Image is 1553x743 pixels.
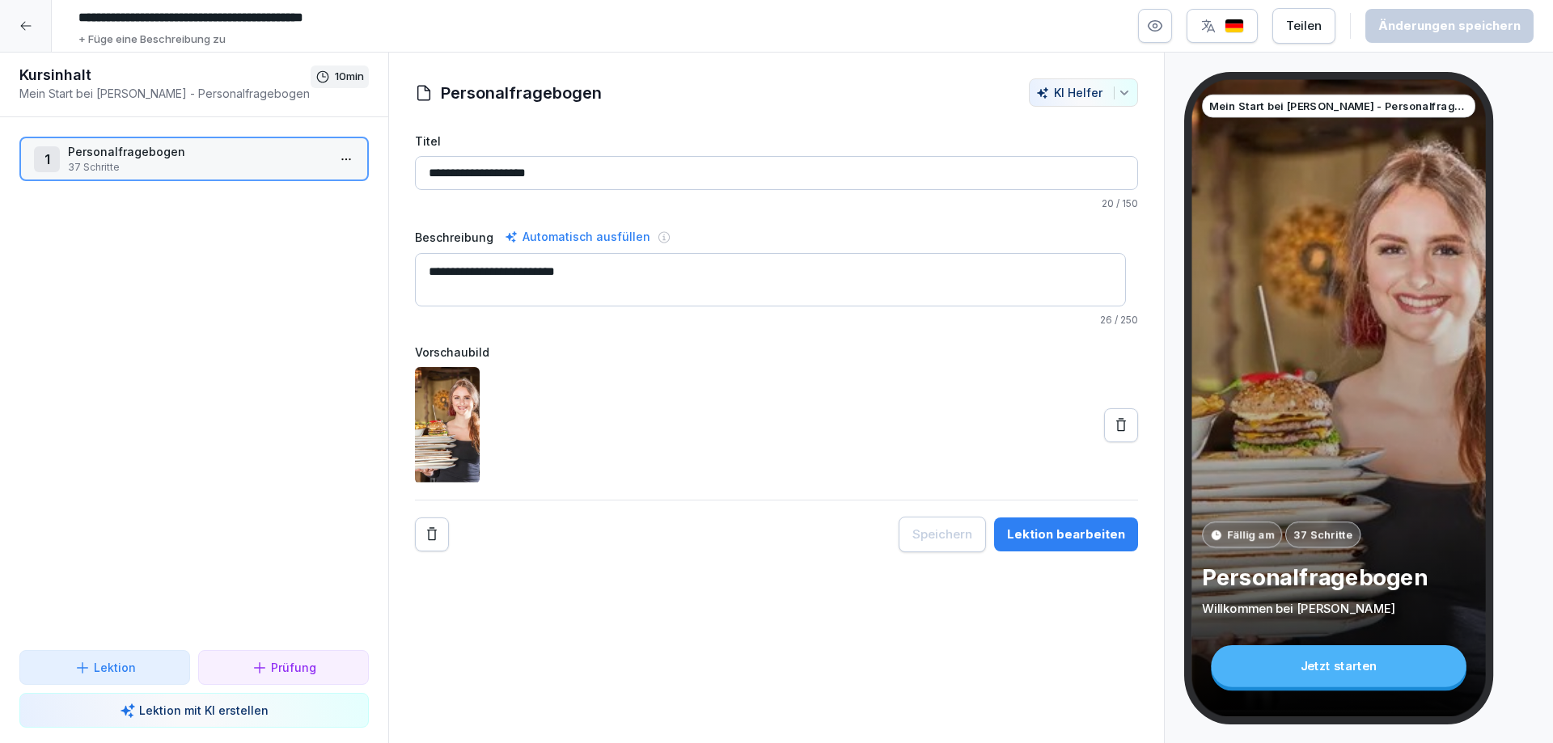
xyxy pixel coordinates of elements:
[1202,563,1475,591] p: Personalfragebogen
[139,702,269,719] p: Lektion mit KI erstellen
[94,659,136,676] p: Lektion
[1378,17,1521,35] div: Änderungen speichern
[1211,645,1466,687] div: Jetzt starten
[34,146,60,172] div: 1
[1029,78,1138,107] button: KI Helfer
[1227,527,1274,542] p: Fällig am
[335,69,364,85] p: 10 min
[1100,314,1112,326] span: 26
[19,65,311,85] h1: Kursinhalt
[912,526,972,543] div: Speichern
[1036,86,1131,99] div: KI Helfer
[1007,526,1125,543] div: Lektion bearbeiten
[19,693,369,728] button: Lektion mit KI erstellen
[1272,8,1335,44] button: Teilen
[19,650,190,685] button: Lektion
[1293,527,1352,542] p: 37 Schritte
[415,229,493,246] label: Beschreibung
[441,81,602,105] h1: Personalfragebogen
[1286,17,1322,35] div: Teilen
[1225,19,1244,34] img: de.svg
[271,659,316,676] p: Prüfung
[19,137,369,181] div: 1Personalfragebogen37 Schritte
[415,344,1138,361] label: Vorschaubild
[994,517,1138,551] button: Lektion bearbeiten
[415,313,1138,327] p: / 250
[198,650,369,685] button: Prüfung
[19,85,311,102] p: Mein Start bei [PERSON_NAME] - Personalfragebogen
[78,32,226,48] p: + Füge eine Beschreibung zu
[68,143,327,160] p: Personalfragebogen
[1102,197,1114,209] span: 20
[899,517,986,552] button: Speichern
[1365,9,1534,43] button: Änderungen speichern
[1209,98,1469,113] p: Mein Start bei [PERSON_NAME] - Personalfragebogen
[68,160,327,175] p: 37 Schritte
[415,517,449,551] button: Remove
[1202,600,1475,616] p: Willkommen bei [PERSON_NAME]
[501,227,654,247] div: Automatisch ausfüllen
[415,133,1138,150] label: Titel
[415,196,1138,211] p: / 150
[415,367,480,483] img: s7fm8hjwpw4fzp3vkgvk99kr.png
